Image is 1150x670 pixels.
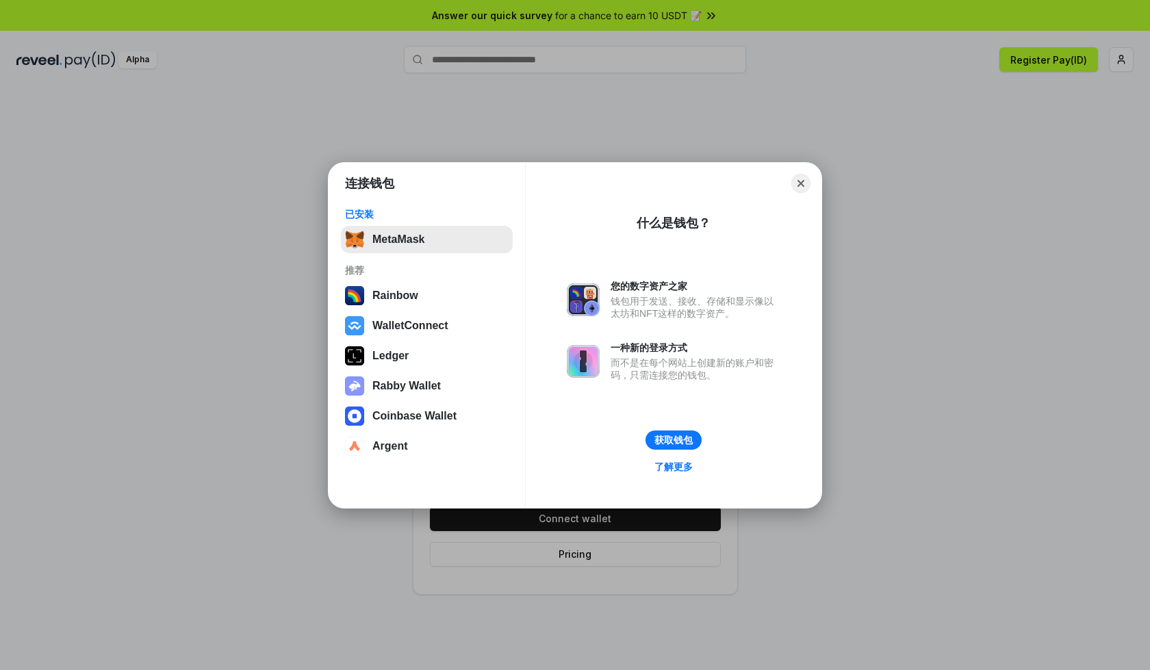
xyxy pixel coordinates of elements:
[611,280,780,292] div: 您的数字资产之家
[341,282,513,309] button: Rainbow
[341,433,513,460] button: Argent
[791,174,810,193] button: Close
[611,342,780,354] div: 一种新的登录方式
[345,286,364,305] img: svg+xml,%3Csvg%20width%3D%22120%22%20height%3D%22120%22%20viewBox%3D%220%200%20120%20120%22%20fil...
[611,295,780,320] div: 钱包用于发送、接收、存储和显示像以太坊和NFT这样的数字资产。
[372,440,408,452] div: Argent
[341,372,513,400] button: Rabby Wallet
[372,410,457,422] div: Coinbase Wallet
[345,437,364,456] img: svg+xml,%3Csvg%20width%3D%2228%22%20height%3D%2228%22%20viewBox%3D%220%200%2028%2028%22%20fill%3D...
[646,458,701,476] a: 了解更多
[341,312,513,339] button: WalletConnect
[341,342,513,370] button: Ledger
[345,230,364,249] img: svg+xml,%3Csvg%20fill%3D%22none%22%20height%3D%2233%22%20viewBox%3D%220%200%2035%2033%22%20width%...
[372,380,441,392] div: Rabby Wallet
[341,226,513,253] button: MetaMask
[372,350,409,362] div: Ledger
[372,233,424,246] div: MetaMask
[654,461,693,473] div: 了解更多
[345,376,364,396] img: svg+xml,%3Csvg%20xmlns%3D%22http%3A%2F%2Fwww.w3.org%2F2000%2Fsvg%22%20fill%3D%22none%22%20viewBox...
[567,345,600,378] img: svg+xml,%3Csvg%20xmlns%3D%22http%3A%2F%2Fwww.w3.org%2F2000%2Fsvg%22%20fill%3D%22none%22%20viewBox...
[345,175,394,192] h1: 连接钱包
[646,430,702,450] button: 获取钱包
[372,289,418,302] div: Rainbow
[345,407,364,426] img: svg+xml,%3Csvg%20width%3D%2228%22%20height%3D%2228%22%20viewBox%3D%220%200%2028%2028%22%20fill%3D...
[611,357,780,381] div: 而不是在每个网站上创建新的账户和密码，只需连接您的钱包。
[345,264,509,276] div: 推荐
[654,434,693,446] div: 获取钱包
[637,215,711,231] div: 什么是钱包？
[345,208,509,220] div: 已安装
[372,320,448,332] div: WalletConnect
[345,346,364,365] img: svg+xml,%3Csvg%20xmlns%3D%22http%3A%2F%2Fwww.w3.org%2F2000%2Fsvg%22%20width%3D%2228%22%20height%3...
[345,316,364,335] img: svg+xml,%3Csvg%20width%3D%2228%22%20height%3D%2228%22%20viewBox%3D%220%200%2028%2028%22%20fill%3D...
[341,402,513,430] button: Coinbase Wallet
[567,283,600,316] img: svg+xml,%3Csvg%20xmlns%3D%22http%3A%2F%2Fwww.w3.org%2F2000%2Fsvg%22%20fill%3D%22none%22%20viewBox...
